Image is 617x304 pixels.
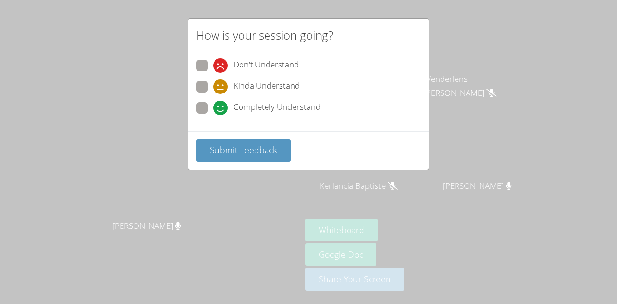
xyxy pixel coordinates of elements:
span: Submit Feedback [210,144,277,156]
button: Submit Feedback [196,139,291,162]
h2: How is your session going? [196,26,333,44]
span: Don't Understand [233,58,299,73]
span: Kinda Understand [233,79,300,94]
span: Completely Understand [233,101,321,115]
